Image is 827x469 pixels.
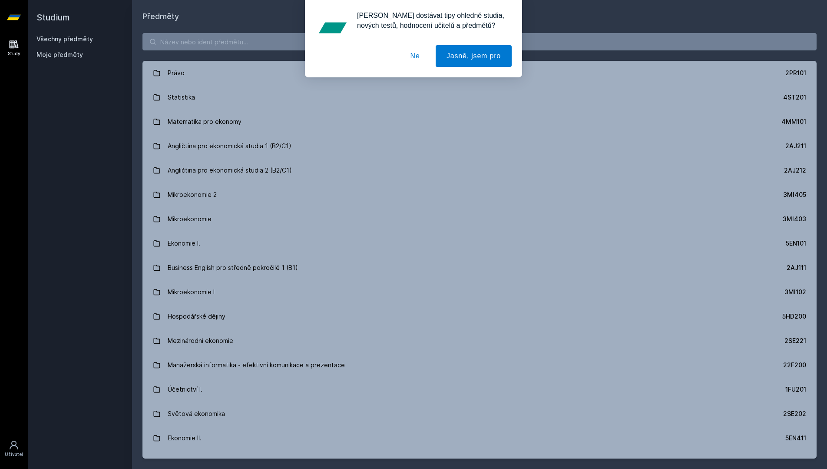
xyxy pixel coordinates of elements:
[168,113,241,130] div: Matematika pro ekonomy
[400,45,431,67] button: Ne
[168,162,292,179] div: Angličtina pro ekonomická studia 2 (B2/C1)
[783,361,806,369] div: 22F200
[168,332,233,349] div: Mezinárodní ekonomie
[142,353,817,377] a: Manažerská informatika - efektivní komunikace a prezentace 22F200
[142,134,817,158] a: Angličtina pro ekonomická studia 1 (B2/C1) 2AJ211
[784,166,806,175] div: 2AJ212
[142,256,817,280] a: Business English pro středně pokročilé 1 (B1) 2AJ111
[168,186,217,203] div: Mikroekonomie 2
[142,231,817,256] a: Ekonomie I. 5EN101
[142,158,817,183] a: Angličtina pro ekonomická studia 2 (B2/C1) 2AJ212
[2,436,26,462] a: Uživatel
[781,117,806,126] div: 4MM101
[783,93,806,102] div: 4ST201
[142,426,817,450] a: Ekonomie II. 5EN411
[5,451,23,458] div: Uživatel
[168,283,215,301] div: Mikroekonomie I
[785,385,806,394] div: 1FU201
[315,10,350,45] img: notification icon
[168,259,298,276] div: Business English pro středně pokročilé 1 (B1)
[168,356,345,374] div: Manažerská informatika - efektivní komunikace a prezentace
[784,336,806,345] div: 2SE221
[784,288,806,296] div: 3MI102
[168,89,195,106] div: Statistika
[785,142,806,150] div: 2AJ211
[787,263,806,272] div: 2AJ111
[168,235,200,252] div: Ekonomie I.
[142,377,817,402] a: Účetnictví I. 1FU201
[142,280,817,304] a: Mikroekonomie I 3MI102
[168,429,202,447] div: Ekonomie II.
[168,308,225,325] div: Hospodářské dějiny
[168,405,225,422] div: Světová ekonomika
[142,110,817,134] a: Matematika pro ekonomy 4MM101
[142,329,817,353] a: Mezinárodní ekonomie 2SE221
[785,434,806,442] div: 5EN411
[782,312,806,321] div: 5HD200
[142,402,817,426] a: Světová ekonomika 2SE202
[142,183,817,207] a: Mikroekonomie 2 3MI405
[784,458,806,467] div: 5EN102
[436,45,512,67] button: Jasně, jsem pro
[350,10,512,30] div: [PERSON_NAME] dostávat tipy ohledně studia, nových testů, hodnocení učitelů a předmětů?
[783,215,806,223] div: 3MI403
[142,304,817,329] a: Hospodářské dějiny 5HD200
[168,210,212,228] div: Mikroekonomie
[142,85,817,110] a: Statistika 4ST201
[786,239,806,248] div: 5EN101
[783,409,806,418] div: 2SE202
[783,190,806,199] div: 3MI405
[142,207,817,231] a: Mikroekonomie 3MI403
[168,137,291,155] div: Angličtina pro ekonomická studia 1 (B2/C1)
[168,381,202,398] div: Účetnictví I.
